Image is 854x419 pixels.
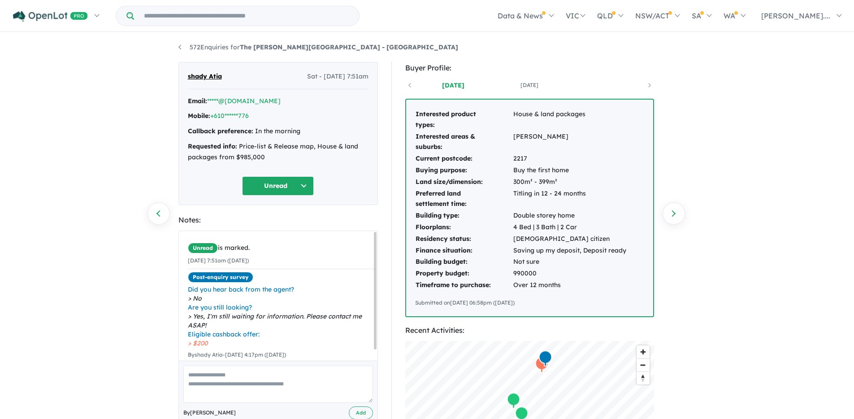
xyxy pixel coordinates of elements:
div: Buyer Profile: [405,62,654,74]
td: Not sure [513,256,627,268]
td: Finance situation: [415,245,513,257]
strong: The [PERSON_NAME][GEOGRAPHIC_DATA] - [GEOGRAPHIC_DATA] [240,43,458,51]
td: 990000 [513,268,627,279]
button: Reset bearing to north [637,371,650,384]
span: Did you hear back from the agent? [188,285,375,294]
div: is marked. [188,243,375,253]
td: [DEMOGRAPHIC_DATA] citizen [513,233,627,245]
div: Map marker [535,356,548,373]
div: Notes: [178,214,378,226]
span: Unread [188,243,218,253]
div: Price-list & Release map, House & land packages from $985,000 [188,141,368,163]
button: Zoom out [637,358,650,371]
a: [DATE] [491,81,568,90]
td: Saving up my deposit, Deposit ready [513,245,627,257]
strong: Callback preference: [188,127,253,135]
div: Map marker [538,350,552,367]
td: 300m² - 399m² [513,176,627,188]
td: Building budget: [415,256,513,268]
td: Preferred land settlement time: [415,188,513,210]
span: $200 [188,339,375,348]
span: Are you still looking? [188,303,375,312]
td: Interested areas & suburbs: [415,131,513,153]
span: shady Atia [188,71,222,82]
td: Buying purpose: [415,165,513,176]
button: Unread [242,176,314,196]
div: In the morning [188,126,368,137]
td: Timeframe to purchase: [415,279,513,291]
div: Submitted on [DATE] 06:58pm ([DATE]) [415,298,644,307]
td: 4 Bed | 3 Bath | 2 Car [513,222,627,233]
span: By [PERSON_NAME] [183,408,236,417]
span: Yes, I'm still waiting for information. Please contact me ASAP! [188,312,375,330]
span: Zoom out [637,359,650,371]
strong: Email: [188,97,207,105]
strong: Requested info: [188,142,237,150]
span: Sat - [DATE] 7:51am [307,71,368,82]
img: Openlot PRO Logo White [13,11,88,22]
td: Building type: [415,210,513,222]
a: 572Enquiries forThe [PERSON_NAME][GEOGRAPHIC_DATA] - [GEOGRAPHIC_DATA] [178,43,458,51]
td: [PERSON_NAME] [513,131,627,153]
span: No [188,294,375,303]
td: Land size/dimension: [415,176,513,188]
nav: breadcrumb [178,42,676,53]
td: 2217 [513,153,627,165]
input: Try estate name, suburb, builder or developer [136,6,357,26]
td: Interested product types: [415,109,513,131]
td: Titling in 12 - 24 months [513,188,627,210]
td: Property budget: [415,268,513,279]
span: Post-enquiry survey [188,272,253,283]
a: [DATE] [415,81,491,90]
div: Map marker [507,392,520,409]
td: Current postcode: [415,153,513,165]
td: Buy the first home [513,165,627,176]
strong: Mobile: [188,112,210,120]
small: By shady Atia - [DATE] 4:17pm ([DATE]) [188,351,286,358]
small: [DATE] 7:51am ([DATE]) [188,257,249,264]
button: Zoom in [637,345,650,358]
td: Over 12 months [513,279,627,291]
i: Eligible cashback offer: [188,330,260,338]
td: House & land packages [513,109,627,131]
td: Double storey home [513,210,627,222]
span: Reset bearing to north [637,372,650,384]
span: [PERSON_NAME].... [761,11,830,20]
td: Residency status: [415,233,513,245]
div: Recent Activities: [405,324,654,336]
td: Floorplans: [415,222,513,233]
